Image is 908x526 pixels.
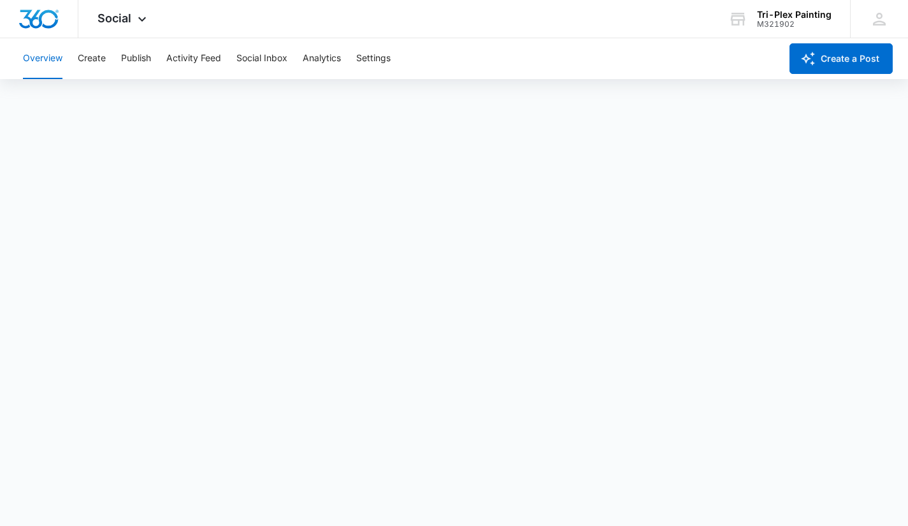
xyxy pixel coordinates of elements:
button: Activity Feed [166,38,221,79]
button: Analytics [303,38,341,79]
div: account id [757,20,832,29]
button: Create a Post [789,43,893,74]
button: Settings [356,38,391,79]
div: account name [757,10,832,20]
button: Create [78,38,106,79]
button: Overview [23,38,62,79]
button: Publish [121,38,151,79]
span: Social [97,11,131,25]
button: Social Inbox [236,38,287,79]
